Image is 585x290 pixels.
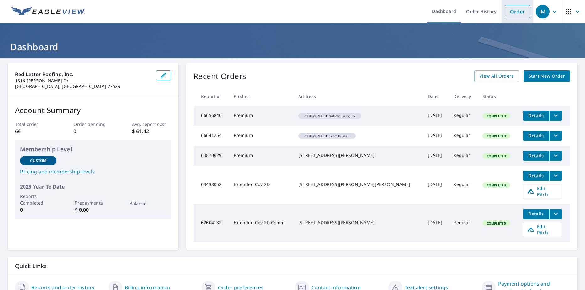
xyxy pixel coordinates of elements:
span: Willow Spring ES [301,114,359,117]
td: 63438052 [194,166,229,204]
button: detailsBtn-62604132 [523,209,549,219]
p: $ 0.00 [75,206,111,214]
span: Completed [483,114,510,118]
p: Reports Completed [20,193,56,206]
span: Edit Pitch [527,224,558,236]
button: filesDropdownBtn-66656840 [549,111,562,121]
td: Premium [229,106,294,126]
span: Farm Bureau [301,134,353,137]
p: $ 61.42 [132,127,171,135]
p: 0 [73,127,112,135]
td: 66641254 [194,126,229,146]
div: [STREET_ADDRESS][PERSON_NAME] [298,220,418,226]
p: Order pending [73,121,112,127]
td: 62604132 [194,204,229,242]
th: Delivery [448,87,477,106]
button: detailsBtn-63870629 [523,151,549,161]
td: Extended Cov 2D [229,166,294,204]
span: Completed [483,183,510,187]
td: [DATE] [423,204,449,242]
em: Blueprint ID [305,134,327,137]
div: [STREET_ADDRESS][PERSON_NAME] [298,152,418,158]
button: filesDropdownBtn-63870629 [549,151,562,161]
a: Pricing and membership levels [20,168,166,175]
th: Date [423,87,449,106]
span: Completed [483,134,510,138]
td: 66656840 [194,106,229,126]
em: Blueprint ID [305,114,327,117]
span: Edit Pitch [527,185,558,197]
button: detailsBtn-66656840 [523,111,549,121]
td: Regular [448,126,477,146]
span: Details [527,132,545,138]
button: detailsBtn-66641254 [523,131,549,141]
span: View All Orders [479,72,514,80]
td: Premium [229,126,294,146]
p: Avg. report cost [132,121,171,127]
p: 2025 Year To Date [20,183,166,190]
span: Completed [483,154,510,158]
p: Account Summary [15,105,171,116]
a: View All Orders [474,70,519,82]
td: [DATE] [423,126,449,146]
span: Completed [483,221,510,225]
p: Prepayments [75,199,111,206]
p: Quick Links [15,262,570,270]
th: Product [229,87,294,106]
button: filesDropdownBtn-63438052 [549,171,562,181]
span: Details [527,153,545,158]
p: 1316 [PERSON_NAME] Dr [15,78,151,84]
h1: Dashboard [8,40,577,53]
a: Start New Order [524,70,570,82]
span: Details [527,112,545,118]
img: EV Logo [11,7,85,16]
th: Status [477,87,518,106]
td: 63870629 [194,146,229,166]
div: [STREET_ADDRESS][PERSON_NAME][PERSON_NAME] [298,181,418,188]
p: Membership Level [20,145,166,153]
td: [DATE] [423,106,449,126]
td: Premium [229,146,294,166]
td: Regular [448,166,477,204]
p: Custom [30,158,46,163]
td: Regular [448,106,477,126]
td: [DATE] [423,146,449,166]
td: Extended Cov 2D Comm [229,204,294,242]
th: Report # [194,87,229,106]
span: Details [527,173,545,179]
a: Order [505,5,530,18]
p: Recent Orders [194,70,246,82]
div: JM [536,5,550,18]
button: detailsBtn-63438052 [523,171,549,181]
a: Edit Pitch [523,222,562,237]
p: 0 [20,206,56,214]
td: Regular [448,204,477,242]
p: Balance [130,200,166,207]
a: Edit Pitch [523,184,562,199]
td: Regular [448,146,477,166]
th: Address [293,87,423,106]
p: 66 [15,127,54,135]
p: [GEOGRAPHIC_DATA], [GEOGRAPHIC_DATA] 27529 [15,84,151,89]
p: Red Letter Roofing, Inc. [15,70,151,78]
button: filesDropdownBtn-66641254 [549,131,562,141]
button: filesDropdownBtn-62604132 [549,209,562,219]
span: Start New Order [529,72,565,80]
span: Details [527,211,545,217]
td: [DATE] [423,166,449,204]
p: Total order [15,121,54,127]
